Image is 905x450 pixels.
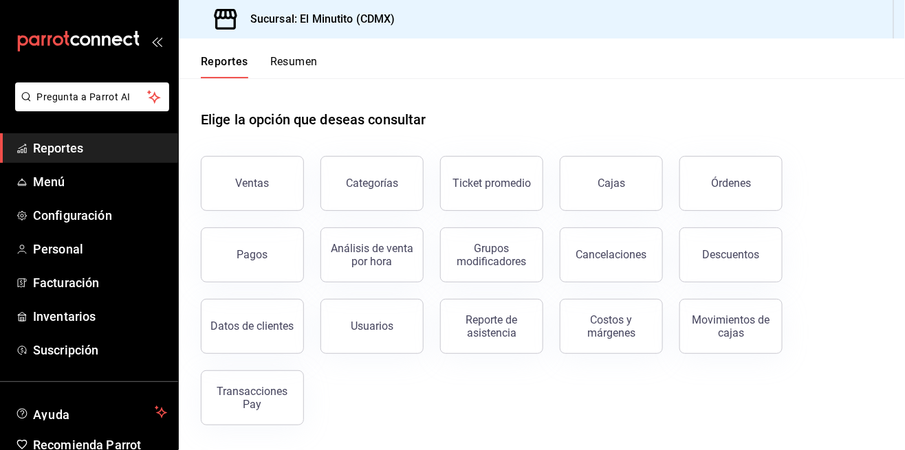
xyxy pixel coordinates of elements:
[576,248,647,261] div: Cancelaciones
[33,307,167,326] span: Inventarios
[440,299,543,354] button: Reporte de asistencia
[346,177,398,190] div: Categorías
[33,206,167,225] span: Configuración
[33,139,167,157] span: Reportes
[598,177,625,190] div: Cajas
[329,242,415,268] div: Análisis de venta por hora
[560,299,663,354] button: Costos y márgenes
[37,90,148,104] span: Pregunta a Parrot AI
[33,273,167,292] span: Facturación
[151,36,162,47] button: open_drawer_menu
[15,82,169,111] button: Pregunta a Parrot AI
[449,313,534,339] div: Reporte de asistencia
[440,156,543,211] button: Ticket promedio
[679,299,783,354] button: Movimientos de cajas
[201,227,304,282] button: Pagos
[33,240,167,258] span: Personal
[270,55,318,78] button: Resumen
[210,385,295,411] div: Transacciones Pay
[440,227,543,282] button: Grupos modificadores
[237,248,268,261] div: Pagos
[201,299,304,354] button: Datos de clientes
[33,404,149,420] span: Ayuda
[201,109,426,130] h1: Elige la opción que deseas consultar
[320,156,424,211] button: Categorías
[201,55,318,78] div: navigation tabs
[320,227,424,282] button: Análisis de venta por hora
[560,156,663,211] button: Cajas
[10,100,169,114] a: Pregunta a Parrot AI
[33,172,167,191] span: Menú
[320,299,424,354] button: Usuarios
[449,242,534,268] div: Grupos modificadores
[33,341,167,359] span: Suscripción
[569,313,654,339] div: Costos y márgenes
[711,177,751,190] div: Órdenes
[688,313,774,339] div: Movimientos de cajas
[679,227,783,282] button: Descuentos
[452,177,531,190] div: Ticket promedio
[351,319,393,333] div: Usuarios
[239,11,395,27] h3: Sucursal: El Minutito (CDMX)
[703,248,760,261] div: Descuentos
[201,55,248,78] button: Reportes
[201,156,304,211] button: Ventas
[236,177,270,190] div: Ventas
[201,370,304,425] button: Transacciones Pay
[211,319,294,333] div: Datos de clientes
[560,227,663,282] button: Cancelaciones
[679,156,783,211] button: Órdenes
